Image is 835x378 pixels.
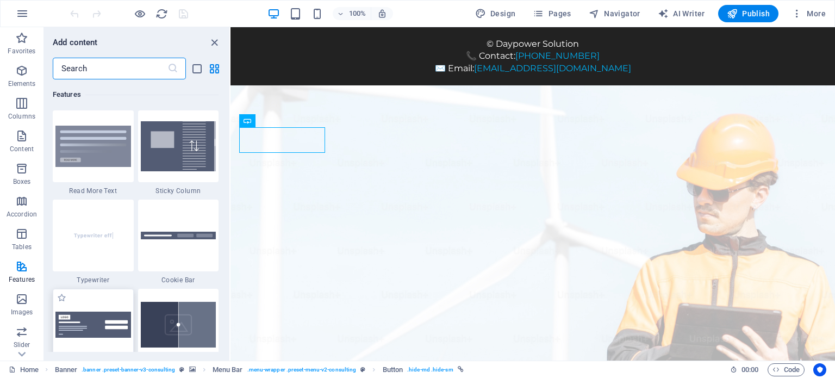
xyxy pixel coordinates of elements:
img: StickyColumn.svg [141,121,216,171]
p: Elements [8,79,36,88]
button: Navigator [584,5,645,22]
img: cookie-info.svg [141,232,216,240]
a: [EMAIL_ADDRESS][DOMAIN_NAME] [244,36,401,46]
span: Typewriter [53,276,134,284]
i: This element is a customizable preset [360,367,365,373]
span: 00 00 [741,363,758,376]
i: Reload page [155,8,168,20]
button: Click here to leave preview mode and continue editing [133,7,146,20]
p: Accordion [7,210,37,219]
span: Pages [533,8,571,19]
button: Publish [718,5,778,22]
span: AI Writer [658,8,705,19]
p: ✉️ Email: [11,35,594,47]
button: close panel [208,36,221,49]
img: image-comparison.svg [141,302,216,348]
img: cookie-consent-baner.svg [55,312,131,338]
button: 100% [333,7,371,20]
button: Design [471,5,520,22]
span: . menu-wrapper .preset-menu-v2-consulting [247,363,357,376]
span: More [792,8,826,19]
button: Pages [528,5,575,22]
button: More [787,5,830,22]
h6: Add content [53,36,98,49]
i: This element contains a background [189,367,196,373]
span: Cookie Bar [138,276,219,284]
div: Design (Ctrl+Alt+Y) [471,5,520,22]
div: Sticky Column [138,110,219,195]
button: AI Writer [653,5,709,22]
span: . banner .preset-banner-v3-consulting [82,363,175,376]
img: Read_More_Thumbnail.svg [55,126,131,167]
button: reload [155,7,168,20]
button: Code [768,363,805,376]
img: Typewritereffect_thumbnail.svg [55,210,131,261]
h6: 100% [349,7,366,20]
span: Click to select. Double-click to edit [383,363,403,376]
span: Design [475,8,516,19]
p: Slider [14,340,30,349]
button: Usercentrics [813,363,826,376]
span: Sticky Column [138,187,219,195]
h6: Session time [730,363,759,376]
span: : [749,365,751,374]
div: Cookie Bar [138,200,219,284]
p: 📞 Contact: [11,23,594,35]
p: Content [10,145,34,153]
div: Read More Text [53,110,134,195]
span: . hide-md .hide-sm [407,363,453,376]
p: Images [11,308,33,317]
div: Typewriter [53,200,134,284]
p: © Daypower Solution [11,11,594,23]
nav: breadcrumb [55,363,464,376]
a: [PHONE_NUMBER] [285,23,369,34]
span: Publish [727,8,770,19]
p: Columns [8,112,35,121]
p: Tables [12,243,32,251]
i: This element is linked [458,367,464,373]
i: This element is a customizable preset [179,367,184,373]
i: On resize automatically adjust zoom level to fit chosen device. [377,9,387,18]
span: Navigator [589,8,640,19]
span: Code [772,363,800,376]
a: Click to cancel selection. Double-click to open Pages [9,363,39,376]
input: Search [53,58,167,79]
p: Features [9,275,35,284]
h6: Features [53,88,219,101]
button: list-view [190,62,203,75]
button: grid-view [208,62,221,75]
span: Add to favorites [57,293,66,302]
p: Boxes [13,177,31,186]
p: Favorites [8,47,35,55]
span: Click to select. Double-click to edit [55,363,78,376]
span: Read More Text [53,187,134,195]
span: Click to select. Double-click to edit [213,363,243,376]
